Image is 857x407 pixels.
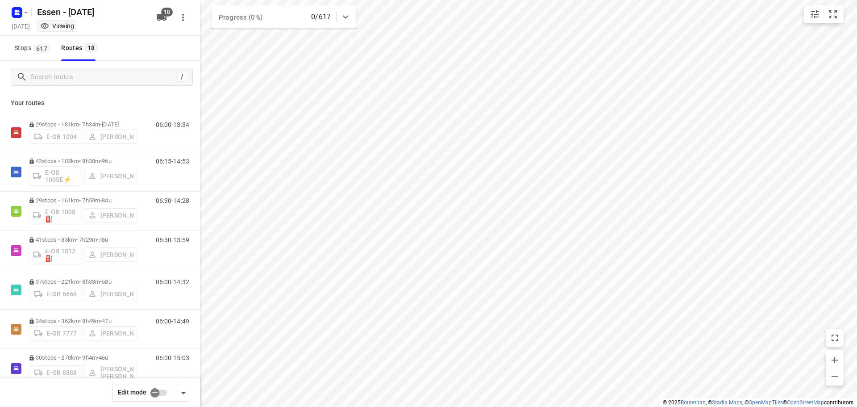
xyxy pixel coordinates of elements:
p: 0/617 [311,12,331,22]
p: 06:00-13:34 [156,121,189,128]
span: • [97,236,99,243]
div: small contained button group [804,5,844,23]
p: 06:30-14:28 [156,197,189,204]
p: 24 stops • 362km • 8h49m [29,318,137,324]
input: Search routes [31,70,177,84]
div: / [177,72,187,82]
li: © 2025 , © , © © contributors [663,399,853,406]
p: 30 stops • 278km • 9h4m [29,354,137,361]
p: 29 stops • 161km • 7h59m [29,197,137,204]
p: 06:00-14:49 [156,318,189,325]
a: OpenStreetMap [787,399,824,406]
span: 96u [102,158,111,164]
p: 06:00-14:32 [156,278,189,285]
p: 06:15-14:53 [156,158,189,165]
span: • [100,197,102,204]
button: Map settings [806,5,824,23]
span: 18 [85,43,97,52]
span: 18 [161,8,173,17]
span: Edit mode [118,389,146,396]
span: 47u [102,318,111,324]
p: Your routes [11,98,189,108]
span: • [100,121,102,128]
span: • [100,158,102,164]
div: Progress (0%)0/617 [212,5,356,29]
a: Stadia Maps [712,399,742,406]
p: 42 stops • 102km • 8h38m [29,158,137,164]
span: • [100,278,102,285]
p: 29 stops • 181km • 7h34m [29,121,137,128]
a: Routetitan [681,399,706,406]
div: Routes [61,42,100,54]
span: • [100,318,102,324]
p: 06:30-13:59 [156,236,189,243]
span: 84u [102,197,111,204]
div: Driver app settings [178,387,189,398]
span: 58u [102,278,111,285]
button: 18 [153,8,171,26]
span: 46u [99,354,108,361]
span: 617 [34,44,50,53]
p: 06:00-15:03 [156,354,189,361]
p: 37 stops • 221km • 8h33m [29,278,137,285]
div: You are currently in view mode. To make any changes, go to edit project. [40,21,74,30]
button: More [174,8,192,26]
span: Stops [14,42,52,54]
a: OpenMapTiles [749,399,783,406]
button: Fit zoom [824,5,842,23]
span: 78u [99,236,108,243]
span: Progress (0%) [219,13,262,21]
span: • [97,354,99,361]
span: [DATE] [102,121,119,128]
p: 41 stops • 83km • 7h29m [29,236,137,243]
